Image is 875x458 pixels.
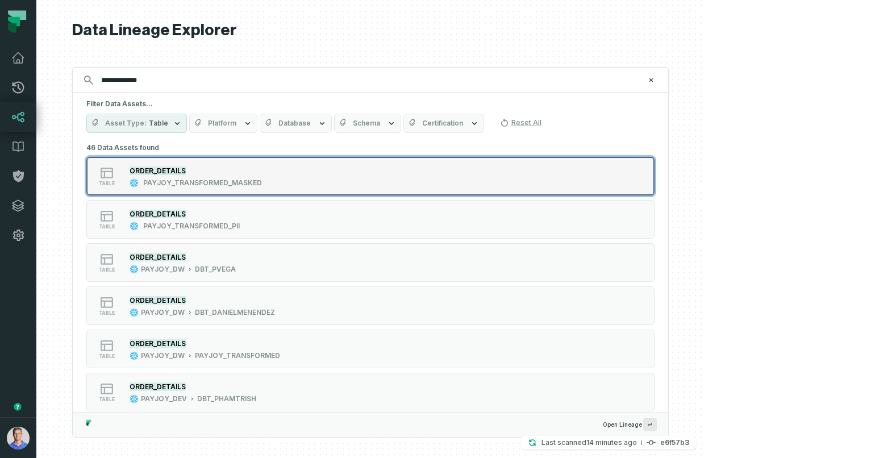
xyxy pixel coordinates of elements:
[208,119,236,128] span: Platform
[143,222,240,231] div: PAYJOY_TRANSFORMED_PII
[603,418,657,431] span: Open Lineage
[86,157,655,195] button: tablePAYJOY_TRANSFORMED_MASKED
[72,20,669,40] h1: Data Lineage Explorer
[99,224,115,230] span: table
[195,308,275,317] div: DBT_DANIELMENENDEZ
[99,267,115,273] span: table
[13,402,23,412] div: Tooltip anchor
[99,353,115,359] span: table
[149,119,168,128] span: Table
[141,351,185,360] div: PAYJOY_DW
[7,427,30,449] img: avatar of Barak Forgoun
[403,114,484,133] button: Certification
[86,243,655,282] button: tablePAYJOY_DWDBT_PVEGA
[141,265,185,274] div: PAYJOY_DW
[130,253,186,261] mark: ORDER_DETAILS
[541,437,637,448] p: Last scanned
[197,394,256,403] div: DBT_PHAMTRISH
[278,119,311,128] span: Database
[99,181,115,186] span: table
[141,394,187,403] div: PAYJOY_DEV
[99,310,115,316] span: table
[86,99,655,109] h5: Filter Data Assets...
[86,114,187,133] button: Asset TypeTable
[86,200,655,239] button: tablePAYJOY_TRANSFORMED_PII
[195,265,236,274] div: DBT_PVEGA
[586,438,637,447] relative-time: Oct 9, 2025, 6:32 PM GMT+3
[86,286,655,325] button: tablePAYJOY_DWDBT_DANIELMENENDEZ
[521,436,696,449] button: Last scanned[DATE] 6:32:36 PMe6f57b3
[195,351,280,360] div: PAYJOY_TRANSFORMED
[660,439,689,446] h4: e6f57b3
[73,140,668,412] div: Suggestions
[86,330,655,368] button: tablePAYJOY_DWPAYJOY_TRANSFORMED
[130,166,186,175] mark: ORDER_DETAILS
[495,114,546,132] button: Reset All
[334,114,401,133] button: Schema
[422,119,463,128] span: Certification
[141,308,185,317] div: PAYJOY_DW
[130,339,186,348] mark: ORDER_DETAILS
[189,114,257,133] button: Platform
[645,74,657,86] button: Clear search query
[143,178,262,188] div: PAYJOY_TRANSFORMED_MASKED
[260,114,332,133] button: Database
[105,119,147,128] span: Asset Type
[130,382,186,391] mark: ORDER_DETAILS
[99,397,115,402] span: table
[130,210,186,218] mark: ORDER_DETAILS
[643,418,657,431] span: Press ↵ to add a new Data Asset to the graph
[353,119,380,128] span: Schema
[86,373,655,411] button: tablePAYJOY_DEVDBT_PHAMTRISH
[130,296,186,305] mark: ORDER_DETAILS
